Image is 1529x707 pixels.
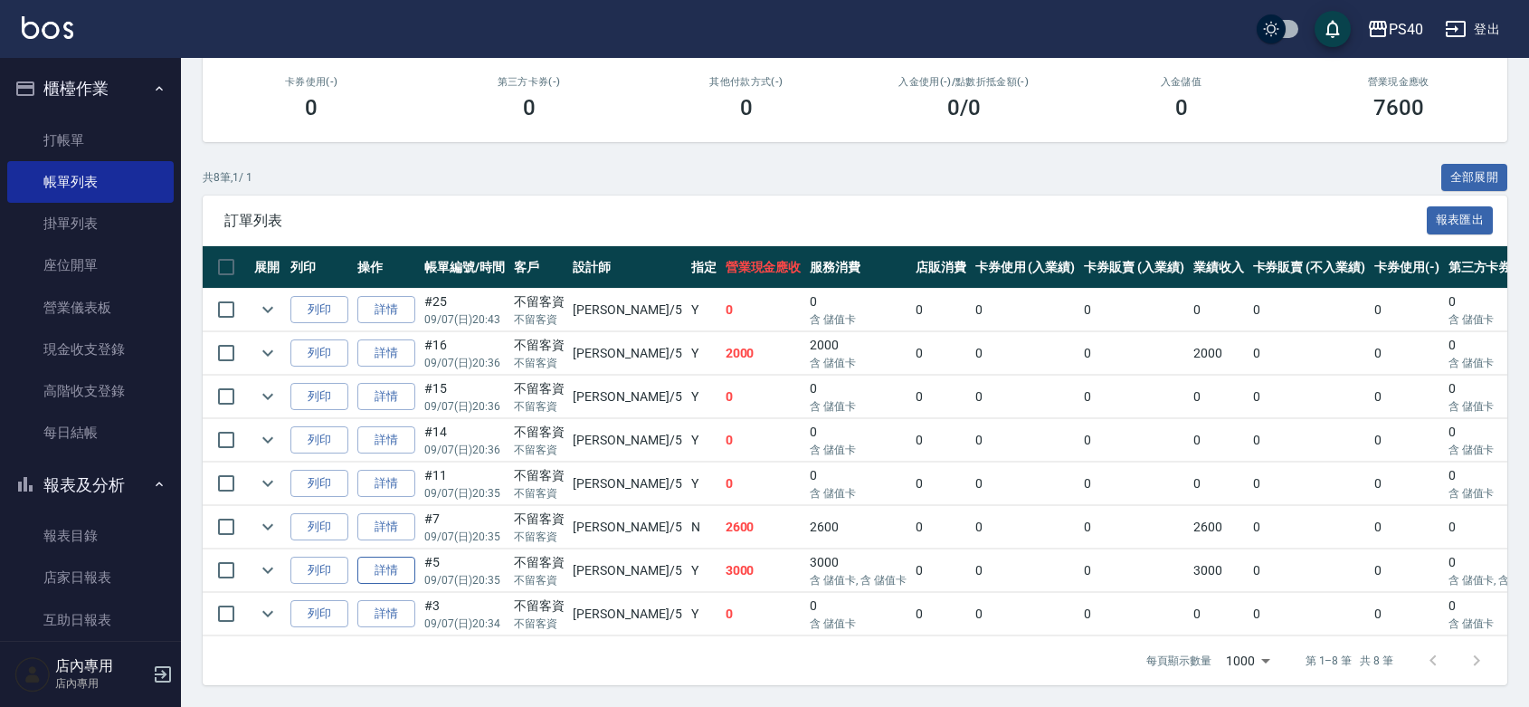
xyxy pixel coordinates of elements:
a: 掛單列表 [7,203,174,244]
a: 詳情 [357,513,415,541]
td: 0 [805,419,911,462]
p: 09/07 (日) 20:36 [424,398,505,415]
td: [PERSON_NAME] /5 [568,463,686,505]
p: 含 儲值卡, 含 儲值卡 [810,572,907,588]
a: 營業儀表板 [7,287,174,329]
span: 訂單列表 [224,212,1427,230]
div: PS40 [1389,18,1423,41]
button: 報表匯出 [1427,206,1494,234]
td: [PERSON_NAME] /5 [568,332,686,375]
th: 營業現金應收 [721,246,806,289]
h2: 入金使用(-) /點數折抵金額(-) [877,76,1050,88]
button: 列印 [290,383,348,411]
td: 0 [1249,593,1370,635]
a: 詳情 [357,470,415,498]
td: 0 [1079,593,1189,635]
div: 1000 [1219,636,1277,685]
button: expand row [254,470,281,497]
button: expand row [254,513,281,540]
p: 09/07 (日) 20:36 [424,355,505,371]
button: 列印 [290,339,348,368]
td: 0 [1079,419,1189,462]
a: 店家日報表 [7,557,174,598]
a: 詳情 [357,557,415,585]
button: expand row [254,426,281,454]
th: 設計師 [568,246,686,289]
td: 0 [1249,332,1370,375]
td: Y [687,376,721,418]
td: 0 [971,419,1080,462]
p: 含 儲值卡 [810,355,907,371]
td: #25 [420,289,509,331]
td: 0 [1249,289,1370,331]
p: 含 儲值卡 [810,442,907,458]
h3: 0 [1175,95,1188,120]
td: 0 [805,593,911,635]
div: 不留客資 [514,553,565,572]
button: 列印 [290,600,348,628]
td: 0 [1370,332,1444,375]
td: #16 [420,332,509,375]
td: 0 [721,593,806,635]
div: 不留客資 [514,292,565,311]
p: 不留客資 [514,442,565,458]
th: 指定 [687,246,721,289]
td: #3 [420,593,509,635]
button: expand row [254,383,281,410]
p: 09/07 (日) 20:35 [424,485,505,502]
th: 卡券使用 (入業績) [971,246,1080,289]
td: 2600 [721,506,806,549]
p: 09/07 (日) 20:43 [424,311,505,328]
h3: 0 /0 [947,95,981,120]
td: 0 [1079,376,1189,418]
a: 詳情 [357,600,415,628]
div: 不留客資 [514,379,565,398]
th: 卡券販賣 (不入業績) [1249,246,1370,289]
p: 09/07 (日) 20:35 [424,529,505,545]
td: Y [687,419,721,462]
p: 店內專用 [55,675,147,692]
td: Y [687,593,721,635]
th: 卡券販賣 (入業績) [1079,246,1189,289]
p: 含 儲值卡 [810,398,907,415]
button: 登出 [1438,13,1507,46]
td: Y [687,289,721,331]
button: save [1315,11,1351,47]
h3: 0 [523,95,536,120]
button: 櫃檯作業 [7,65,174,112]
a: 報表目錄 [7,515,174,557]
th: 服務消費 [805,246,911,289]
td: 0 [971,593,1080,635]
a: 互助日報表 [7,599,174,641]
button: PS40 [1360,11,1430,48]
td: 0 [805,463,911,505]
button: 報表及分析 [7,462,174,509]
div: 不留客資 [514,466,565,485]
a: 詳情 [357,296,415,324]
button: expand row [254,557,281,584]
th: 店販消費 [911,246,971,289]
td: 0 [1370,549,1444,592]
p: 不留客資 [514,616,565,632]
td: 0 [805,289,911,331]
th: 帳單編號/時間 [420,246,509,289]
td: 0 [1249,549,1370,592]
td: 0 [1249,506,1370,549]
td: 0 [1189,289,1249,331]
button: expand row [254,339,281,367]
td: 0 [1189,419,1249,462]
a: 報表匯出 [1427,211,1494,228]
h2: 卡券使用(-) [224,76,398,88]
th: 業績收入 [1189,246,1249,289]
button: 列印 [290,557,348,585]
p: 不留客資 [514,529,565,545]
button: 列印 [290,470,348,498]
td: 0 [721,419,806,462]
td: 0 [1079,289,1189,331]
td: [PERSON_NAME] /5 [568,506,686,549]
th: 列印 [286,246,353,289]
a: 打帳單 [7,119,174,161]
td: 0 [911,463,971,505]
td: [PERSON_NAME] /5 [568,549,686,592]
td: [PERSON_NAME] /5 [568,289,686,331]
